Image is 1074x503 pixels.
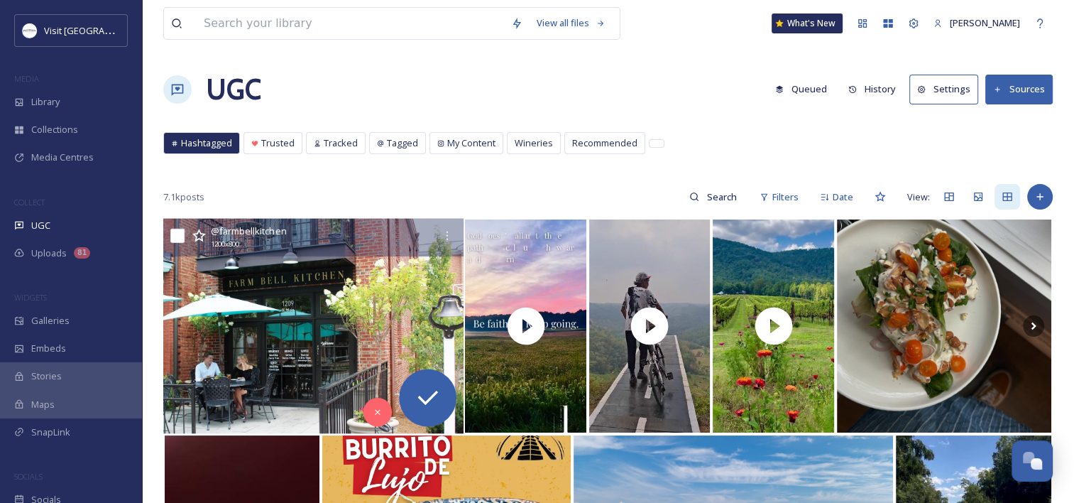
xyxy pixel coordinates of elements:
[985,75,1053,104] button: Sources
[833,190,853,204] span: Date
[211,225,287,237] span: @ farmbellkitchen
[515,136,553,150] span: Wineries
[197,8,504,39] input: Search your library
[31,369,62,383] span: Stories
[909,75,978,104] button: Settings
[163,190,204,204] span: 7.1k posts
[31,123,78,136] span: Collections
[261,136,295,150] span: Trusted
[841,75,903,103] button: History
[14,73,39,84] span: MEDIA
[31,398,55,411] span: Maps
[462,220,590,433] img: thumbnail
[44,23,154,37] span: Visit [GEOGRAPHIC_DATA]
[572,136,637,150] span: Recommended
[387,136,418,150] span: Tagged
[950,16,1020,29] span: [PERSON_NAME]
[14,197,45,207] span: COLLECT
[699,183,745,211] input: Search
[14,292,47,303] span: WIDGETS
[163,219,464,434] img: ➡️ Swipe right to see our transformation! What was once a two-story sleeping porch at the dinsmor...
[530,9,613,37] a: View all files
[926,9,1027,37] a: [PERSON_NAME]
[31,314,70,328] span: Galleries
[206,68,261,111] a: UGC
[31,247,67,260] span: Uploads
[772,190,799,204] span: Filters
[31,219,50,232] span: UGC
[447,136,495,150] span: My Content
[74,247,90,259] div: 81
[772,13,843,33] a: What's New
[1012,440,1053,482] button: Open Chat
[31,95,60,109] span: Library
[586,220,713,433] img: thumbnail
[14,471,43,482] span: SOCIALS
[211,239,239,250] span: 1200 x 800
[768,75,834,103] button: Queued
[907,190,930,204] span: View:
[23,23,37,38] img: Circle%20Logo.png
[31,342,66,355] span: Embeds
[181,136,232,150] span: Hashtagged
[710,220,838,433] img: thumbnail
[837,220,1051,433] img: Salad stan account rides again. #crozet #charlottesville #blueridgebottleshop #salad #eatlocal #s...
[841,75,910,103] a: History
[31,426,70,439] span: SnapLink
[768,75,841,103] a: Queued
[909,75,985,104] a: Settings
[31,151,94,164] span: Media Centres
[324,136,358,150] span: Tracked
